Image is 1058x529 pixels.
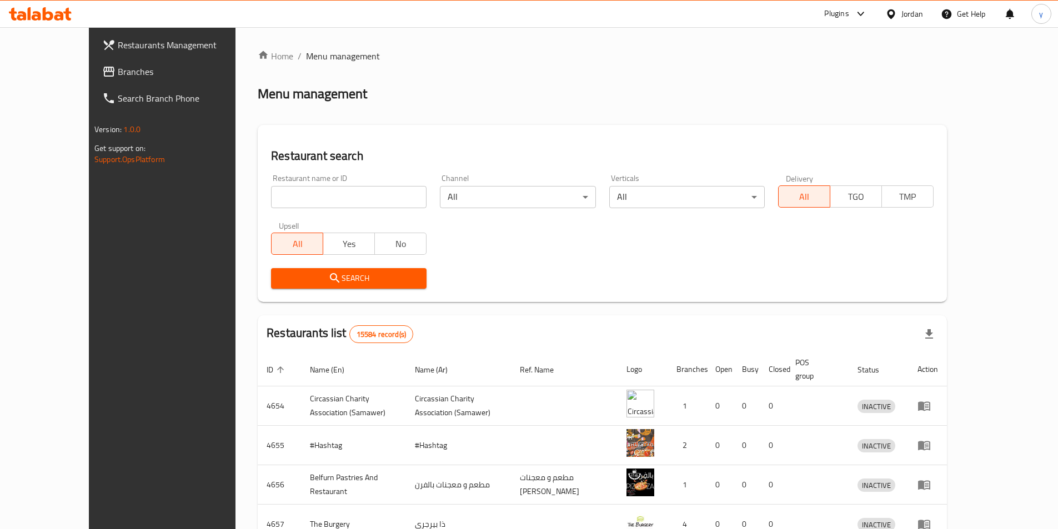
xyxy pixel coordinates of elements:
span: Ref. Name [520,363,568,376]
button: TMP [881,185,934,208]
span: POS group [795,356,835,382]
div: INACTIVE [858,439,895,452]
th: Open [706,352,733,386]
span: y [1039,8,1043,20]
th: Action [909,352,947,386]
span: Restaurants Management [118,38,257,52]
a: Restaurants Management [93,32,265,58]
td: 0 [706,386,733,426]
span: Name (En) [310,363,359,376]
span: Status [858,363,894,376]
span: Search Branch Phone [118,92,257,105]
td: 1 [668,465,706,505]
button: Search [271,268,427,289]
button: Yes [323,233,375,255]
th: Closed [760,352,786,386]
span: Yes [328,236,370,252]
span: No [379,236,422,252]
span: INACTIVE [858,440,895,452]
label: Delivery [786,174,814,182]
img: ​Circassian ​Charity ​Association​ (Samawer) [626,390,654,417]
img: Belfurn Pastries And Restaurant [626,468,654,496]
span: INACTIVE [858,400,895,413]
td: 0 [760,386,786,426]
td: 0 [706,426,733,465]
td: Belfurn Pastries And Restaurant [301,465,406,505]
td: 0 [733,386,760,426]
div: Export file [916,321,942,347]
td: #Hashtag [301,426,406,465]
button: All [778,185,830,208]
span: All [276,236,319,252]
span: INACTIVE [858,479,895,492]
td: 1 [668,386,706,426]
td: مطعم و معجنات بالفرن [406,465,511,505]
a: Search Branch Phone [93,85,265,112]
th: Busy [733,352,760,386]
td: #Hashtag [406,426,511,465]
img: #Hashtag [626,429,654,457]
div: Menu [917,399,938,412]
div: All [440,186,595,208]
div: Menu [917,478,938,491]
span: Search [280,271,418,285]
h2: Restaurants list [267,325,413,343]
td: 4656 [258,465,301,505]
td: 4654 [258,386,301,426]
td: مطعم و معجنات [PERSON_NAME] [511,465,618,505]
button: All [271,233,323,255]
h2: Menu management [258,85,367,103]
button: No [374,233,427,255]
span: Menu management [306,49,380,63]
span: TMP [886,189,929,205]
a: Branches [93,58,265,85]
td: 0 [706,465,733,505]
span: 1.0.0 [123,122,141,137]
span: Branches [118,65,257,78]
td: ​Circassian ​Charity ​Association​ (Samawer) [406,386,511,426]
th: Logo [618,352,668,386]
td: 0 [733,465,760,505]
div: Menu [917,439,938,452]
td: 0 [733,426,760,465]
li: / [298,49,302,63]
button: TGO [830,185,882,208]
td: 4655 [258,426,301,465]
div: Plugins [824,7,849,21]
span: ID [267,363,288,376]
span: 15584 record(s) [350,329,413,340]
span: Name (Ar) [415,363,462,376]
td: 2 [668,426,706,465]
a: Support.OpsPlatform [94,152,165,167]
div: Total records count [349,325,413,343]
input: Search for restaurant name or ID.. [271,186,427,208]
td: 0 [760,465,786,505]
span: Get support on: [94,141,146,155]
label: Upsell [279,221,299,229]
div: All [609,186,765,208]
nav: breadcrumb [258,49,947,63]
span: TGO [835,189,878,205]
td: ​Circassian ​Charity ​Association​ (Samawer) [301,386,406,426]
h2: Restaurant search [271,148,934,164]
td: 0 [760,426,786,465]
span: All [783,189,826,205]
div: Jordan [901,8,923,20]
th: Branches [668,352,706,386]
span: Version: [94,122,122,137]
a: Home [258,49,293,63]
